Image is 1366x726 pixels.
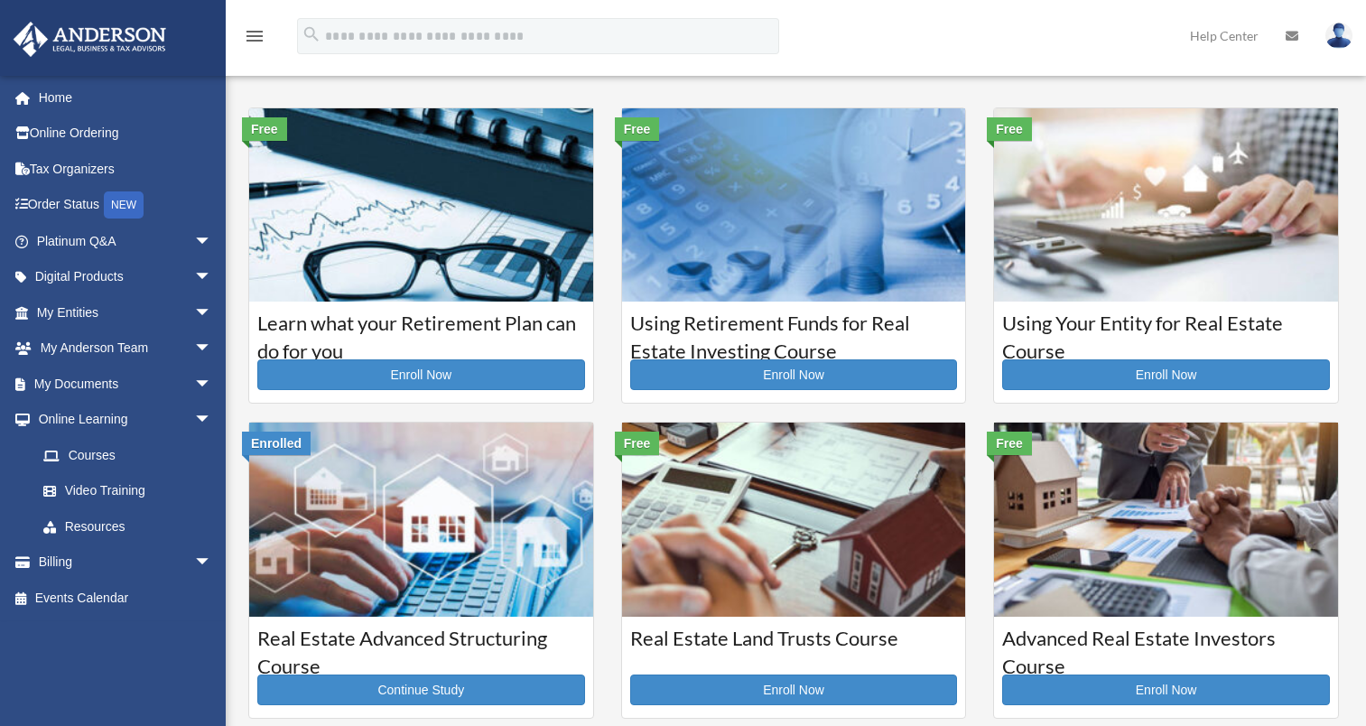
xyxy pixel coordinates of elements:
h3: Real Estate Land Trusts Course [630,625,958,670]
span: arrow_drop_down [194,259,230,296]
h3: Using Your Entity for Real Estate Course [1002,310,1330,355]
a: My Anderson Teamarrow_drop_down [13,330,239,367]
a: Continue Study [257,675,585,705]
a: Enroll Now [1002,675,1330,705]
span: arrow_drop_down [194,330,230,368]
i: search [302,24,321,44]
div: Free [987,117,1032,141]
a: Video Training [25,473,239,509]
a: Online Learningarrow_drop_down [13,402,239,438]
div: Free [615,432,660,455]
span: arrow_drop_down [194,223,230,260]
a: Tax Organizers [13,151,239,187]
span: arrow_drop_down [194,402,230,439]
a: Enroll Now [1002,359,1330,390]
a: Events Calendar [13,580,239,616]
a: menu [244,32,265,47]
div: NEW [104,191,144,219]
a: Resources [25,508,239,544]
h3: Using Retirement Funds for Real Estate Investing Course [630,310,958,355]
a: Courses [25,437,230,473]
span: arrow_drop_down [194,544,230,582]
div: Free [242,117,287,141]
span: arrow_drop_down [194,366,230,403]
a: Online Ordering [13,116,239,152]
h3: Real Estate Advanced Structuring Course [257,625,585,670]
img: User Pic [1325,23,1352,49]
a: Order StatusNEW [13,187,239,224]
div: Enrolled [242,432,311,455]
a: My Documentsarrow_drop_down [13,366,239,402]
i: menu [244,25,265,47]
a: Platinum Q&Aarrow_drop_down [13,223,239,259]
span: arrow_drop_down [194,294,230,331]
a: Billingarrow_drop_down [13,544,239,581]
a: My Entitiesarrow_drop_down [13,294,239,330]
a: Digital Productsarrow_drop_down [13,259,239,295]
h3: Advanced Real Estate Investors Course [1002,625,1330,670]
a: Home [13,79,239,116]
img: Anderson Advisors Platinum Portal [8,22,172,57]
h3: Learn what your Retirement Plan can do for you [257,310,585,355]
a: Enroll Now [630,359,958,390]
div: Free [987,432,1032,455]
a: Enroll Now [630,675,958,705]
a: Enroll Now [257,359,585,390]
div: Free [615,117,660,141]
